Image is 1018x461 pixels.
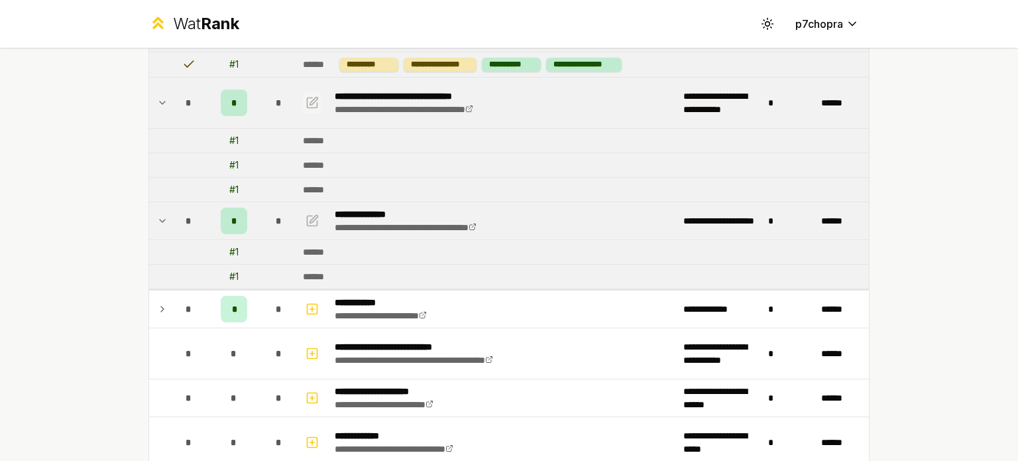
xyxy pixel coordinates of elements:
span: p7chopra [795,16,843,32]
div: # 1 [229,58,239,71]
a: WatRank [148,13,239,34]
span: Rank [201,14,239,33]
div: # 1 [229,245,239,259]
div: # 1 [229,183,239,196]
div: # 1 [229,159,239,172]
div: Wat [173,13,239,34]
div: # 1 [229,270,239,283]
button: p7chopra [785,12,870,36]
div: # 1 [229,134,239,147]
